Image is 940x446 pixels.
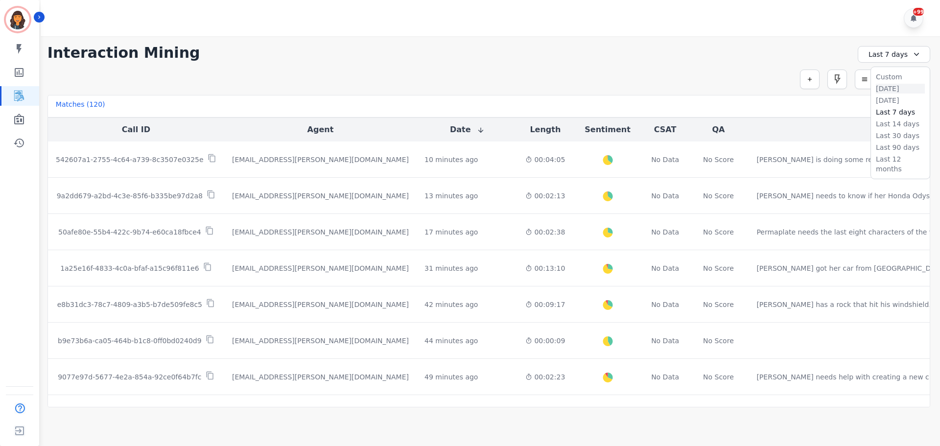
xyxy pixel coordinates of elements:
[703,191,734,201] div: No Score
[57,191,203,201] p: 9a2dd679-a2bd-4c3e-85f6-b335be97d2a8
[424,227,478,237] div: 17 minutes ago
[654,124,677,136] button: CSAT
[876,84,925,94] li: [DATE]
[424,155,478,164] div: 10 minutes ago
[232,155,409,164] div: [EMAIL_ADDRESS][PERSON_NAME][DOMAIN_NAME]
[58,336,202,346] p: b9e73b6a-ca05-464b-b1c8-0ff0bd0240d9
[650,300,681,309] div: No Data
[650,263,681,273] div: No Data
[47,44,200,62] h1: Interaction Mining
[650,227,681,237] div: No Data
[56,99,105,113] div: Matches ( 120 )
[876,154,925,174] li: Last 12 months
[232,300,409,309] div: [EMAIL_ADDRESS][PERSON_NAME][DOMAIN_NAME]
[585,124,630,136] button: Sentiment
[525,227,565,237] div: 00:02:38
[525,155,565,164] div: 00:04:05
[424,191,478,201] div: 13 minutes ago
[650,336,681,346] div: No Data
[650,191,681,201] div: No Data
[232,336,409,346] div: [EMAIL_ADDRESS][PERSON_NAME][DOMAIN_NAME]
[703,227,734,237] div: No Score
[525,300,565,309] div: 00:09:17
[232,372,409,382] div: [EMAIL_ADDRESS][PERSON_NAME][DOMAIN_NAME]
[232,263,409,273] div: [EMAIL_ADDRESS][PERSON_NAME][DOMAIN_NAME]
[525,263,565,273] div: 00:13:10
[424,336,478,346] div: 44 minutes ago
[913,8,924,16] div: +99
[876,95,925,105] li: [DATE]
[450,124,485,136] button: Date
[122,124,150,136] button: Call ID
[876,107,925,117] li: Last 7 days
[525,336,565,346] div: 00:00:09
[876,72,925,82] li: Custom
[56,155,204,164] p: 542607a1-2755-4c64-a739-8c3507e0325e
[60,263,199,273] p: 1a25e16f-4833-4c0a-bfaf-a15c96f811e6
[703,300,734,309] div: No Score
[232,227,409,237] div: [EMAIL_ADDRESS][PERSON_NAME][DOMAIN_NAME]
[424,372,478,382] div: 49 minutes ago
[858,46,930,63] div: Last 7 days
[650,372,681,382] div: No Data
[712,124,725,136] button: QA
[58,372,201,382] p: 9077e97d-5677-4e2a-854a-92ce0f64b7fc
[232,191,409,201] div: [EMAIL_ADDRESS][PERSON_NAME][DOMAIN_NAME]
[703,155,734,164] div: No Score
[424,300,478,309] div: 42 minutes ago
[424,263,478,273] div: 31 minutes ago
[703,263,734,273] div: No Score
[703,336,734,346] div: No Score
[530,124,561,136] button: Length
[6,8,29,31] img: Bordered avatar
[525,372,565,382] div: 00:02:23
[307,124,334,136] button: Agent
[58,227,201,237] p: 50afe80e-55b4-422c-9b74-e60ca18fbce4
[525,191,565,201] div: 00:02:13
[57,300,202,309] p: e8b31dc3-78c7-4809-a3b5-b7de509fe8c5
[650,155,681,164] div: No Data
[876,119,925,129] li: Last 14 days
[703,372,734,382] div: No Score
[876,131,925,141] li: Last 30 days
[876,142,925,152] li: Last 90 days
